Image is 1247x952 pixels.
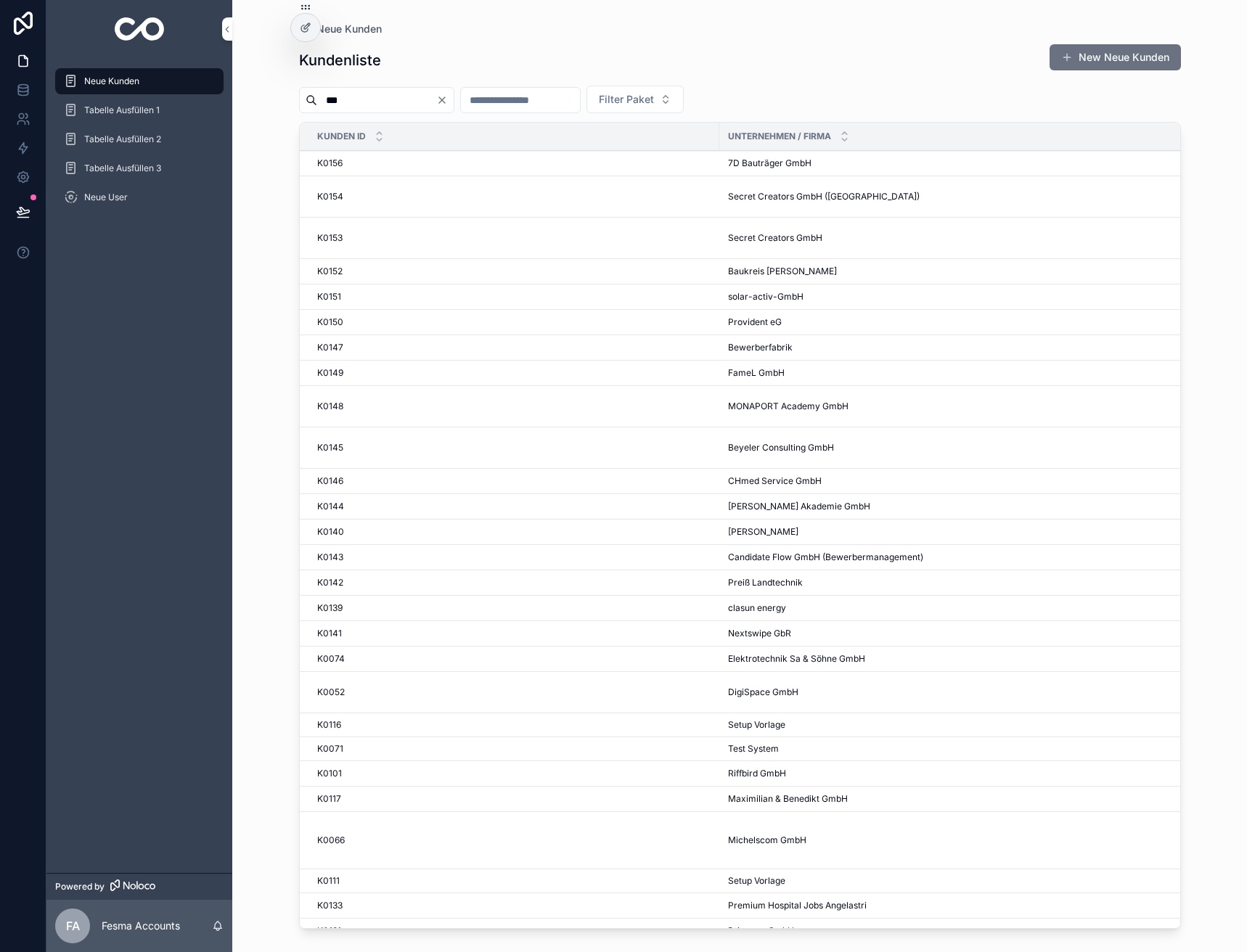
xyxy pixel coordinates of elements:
[728,266,837,277] span: Baukreis [PERSON_NAME]
[728,686,798,698] span: DigiSpace GmbH
[317,157,343,169] span: K0156
[317,875,711,887] a: K0111
[317,768,342,779] span: K0101
[728,768,786,779] span: Riffbird GmbH
[317,628,342,639] span: K0141
[55,97,224,123] a: Tabelle Ausfüllen 1
[728,442,1194,454] a: Beyeler Consulting GmbH
[317,131,366,142] span: Kunden ID
[317,653,345,665] span: K0074
[317,900,711,911] a: K0133
[55,881,105,892] span: Powered by
[317,367,343,379] span: K0149
[317,266,343,277] span: K0152
[728,291,1194,303] a: solar-activ-GmbH
[728,526,798,538] span: [PERSON_NAME]
[317,157,711,169] a: K0156
[728,925,1194,937] a: Printcom GmbH
[728,719,785,731] span: Setup Vorlage
[317,793,341,805] span: K0117
[728,743,779,755] span: Test System
[728,442,834,454] span: Beyeler Consulting GmbH
[728,551,1194,563] a: Candidate Flow GmbH (Bewerbermanagement)
[728,342,793,353] span: Bewerberfabrik
[728,316,1194,328] a: Provident eG
[317,875,340,887] span: K0111
[317,442,343,454] span: K0145
[317,342,343,353] span: K0147
[728,157,811,169] span: 7D Bauträger GmbH
[84,134,161,145] span: Tabelle Ausfüllen 2
[317,743,343,755] span: K0071
[728,686,1194,698] a: DigiSpace GmbH
[728,653,865,665] span: Elektrotechnik Sa & Söhne GmbH
[599,92,654,107] span: Filter Paket
[728,501,1194,512] a: [PERSON_NAME] Akademie GmbH
[728,131,831,142] span: Unternehmen / Firma
[317,577,711,588] a: K0142
[728,191,920,202] span: Secret Creators GmbH ([GEOGRAPHIC_DATA])
[728,925,794,937] span: Printcom GmbH
[728,501,870,512] span: [PERSON_NAME] Akademie GmbH
[317,653,711,665] a: K0074
[728,526,1194,538] a: [PERSON_NAME]
[84,163,161,174] span: Tabelle Ausfüllen 3
[317,834,345,846] span: K0066
[728,232,822,244] span: Secret Creators GmbH
[728,266,1194,277] a: Baukreis [PERSON_NAME]
[728,628,791,639] span: Nextswipe GbR
[728,401,849,412] span: MONAPORT Academy GmbH
[317,475,343,487] span: K0146
[436,94,454,106] button: Clear
[317,342,711,353] a: K0147
[317,232,343,244] span: K0153
[728,191,1194,202] a: Secret Creators GmbH ([GEOGRAPHIC_DATA])
[728,719,1194,731] a: Setup Vorlage
[317,719,711,731] a: K0116
[728,157,1194,169] a: 7D Bauträger GmbH
[317,501,344,512] span: K0144
[728,367,1194,379] a: FameL GmbH
[728,875,785,887] span: Setup Vorlage
[728,551,923,563] span: Candidate Flow GmbH (Bewerbermanagement)
[317,602,711,614] a: K0139
[317,367,711,379] a: K0149
[299,22,382,36] a: Neue Kunden
[728,602,1194,614] a: clasun energy
[728,316,782,328] span: Provident eG
[728,602,786,614] span: clasun energy
[317,501,711,512] a: K0144
[316,22,382,36] span: Neue Kunden
[317,401,711,412] a: K0148
[728,628,1194,639] a: Nextswipe GbR
[55,184,224,210] a: Neue User
[728,834,1194,846] a: Michelscom GmbH
[317,719,341,731] span: K0116
[1050,44,1181,70] a: New Neue Kunden
[586,86,684,113] button: Select Button
[317,526,344,538] span: K0140
[728,342,1194,353] a: Bewerberfabrik
[728,768,1194,779] a: Riffbird GmbH
[317,551,711,563] a: K0143
[317,834,711,846] a: K0066
[728,834,806,846] span: Michelscom GmbH
[317,526,711,538] a: K0140
[317,925,711,937] a: K0131
[728,367,785,379] span: FameL GmbH
[55,155,224,181] a: Tabelle Ausfüllen 3
[728,875,1194,887] a: Setup Vorlage
[728,793,848,805] span: Maximilian & Benedikt GmbH
[317,191,343,202] span: K0154
[317,768,711,779] a: K0101
[728,900,867,911] span: Premium Hospital Jobs Angelastri
[317,316,711,328] a: K0150
[728,232,1194,244] a: Secret Creators GmbH
[102,919,180,933] p: Fesma Accounts
[317,686,345,698] span: K0052
[115,17,165,41] img: App logo
[317,900,343,911] span: K0133
[728,577,803,588] span: Preiß Landtechnik
[728,401,1194,412] a: MONAPORT Academy GmbH
[317,551,343,563] span: K0143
